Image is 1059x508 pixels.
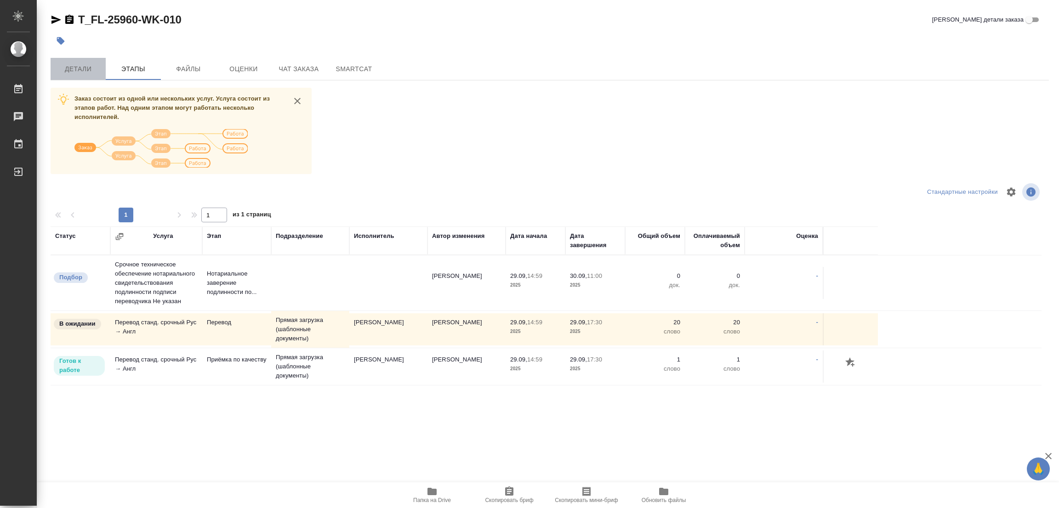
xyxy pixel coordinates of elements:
div: Этап [207,231,221,241]
button: Скопировать бриф [471,482,548,508]
span: Посмотреть информацию [1022,183,1042,201]
p: 20 [689,318,740,327]
p: 29.09, [510,356,527,363]
p: 2025 [570,281,621,290]
p: 29.09, [570,356,587,363]
p: Подбор [59,273,82,282]
p: 2025 [570,364,621,373]
p: 2025 [510,327,561,336]
td: [PERSON_NAME] [349,313,427,345]
p: Перевод [207,318,267,327]
td: Перевод станд. срочный Рус → Англ [110,350,202,383]
p: 30.09, [570,272,587,279]
span: Файлы [166,63,211,75]
p: 14:59 [527,272,542,279]
p: 2025 [510,281,561,290]
p: 1 [630,355,680,364]
span: Настроить таблицу [1000,181,1022,203]
span: Детали [56,63,100,75]
div: Автор изменения [432,231,484,241]
p: 29.09, [510,272,527,279]
div: Подразделение [276,231,323,241]
p: 2025 [570,327,621,336]
p: 0 [689,271,740,281]
td: [PERSON_NAME] [427,267,506,299]
a: - [816,319,818,326]
button: close [290,94,304,108]
button: Обновить файлы [625,482,702,508]
button: Добавить оценку [843,355,859,371]
p: Приёмка по качеству [207,355,267,364]
td: [PERSON_NAME] [349,350,427,383]
span: [PERSON_NAME] детали заказа [932,15,1024,24]
p: слово [630,327,680,336]
span: SmartCat [332,63,376,75]
p: 14:59 [527,356,542,363]
td: [PERSON_NAME] [427,313,506,345]
a: T_FL-25960-WK-010 [78,13,182,26]
button: Папка на Drive [393,482,471,508]
div: Дата завершения [570,231,621,250]
button: Скопировать ссылку для ЯМессенджера [51,14,62,25]
span: Заказ состоит из одной или нескольких услуг. Услуга состоит из этапов работ. Над одним этапом мог... [74,95,270,120]
td: Прямая загрузка (шаблонные документы) [271,311,349,348]
td: Перевод станд. срочный Рус → Англ [110,313,202,345]
a: - [816,356,818,363]
div: Дата начала [510,231,547,241]
a: - [816,272,818,279]
p: 17:30 [587,356,602,363]
td: Срочное техническое обеспечение нотариального свидетельствования подлинности подписи переводчика ... [110,255,202,310]
p: Нотариальное заверение подлинности по... [207,269,267,297]
span: 🙏 [1031,459,1046,479]
p: 0 [630,271,680,281]
button: 🙏 [1027,457,1050,480]
div: split button [925,185,1000,199]
p: 29.09, [510,319,527,326]
p: слово [689,364,740,373]
p: док. [689,281,740,290]
span: Папка на Drive [413,497,451,503]
p: 1 [689,355,740,364]
td: Прямая загрузка (шаблонные документы) [271,348,349,385]
p: слово [689,327,740,336]
button: Сгруппировать [115,232,124,241]
div: Оплачиваемый объем [689,231,740,250]
p: В ожидании [59,319,96,328]
button: Скопировать ссылку [64,14,75,25]
p: слово [630,364,680,373]
p: 2025 [510,364,561,373]
span: Оценки [222,63,266,75]
span: Обновить файлы [642,497,686,503]
button: Добавить тэг [51,31,71,51]
span: Этапы [111,63,155,75]
div: Общий объем [638,231,680,241]
span: Скопировать бриф [485,497,533,503]
div: Исполнитель [354,231,394,241]
p: 11:00 [587,272,602,279]
span: Чат заказа [277,63,321,75]
p: 17:30 [587,319,602,326]
p: Готов к работе [59,356,99,375]
div: Оценка [796,231,818,241]
span: из 1 страниц [233,209,271,222]
p: 29.09, [570,319,587,326]
p: 14:59 [527,319,542,326]
p: док. [630,281,680,290]
span: Скопировать мини-бриф [555,497,618,503]
div: Статус [55,231,76,241]
button: Скопировать мини-бриф [548,482,625,508]
td: [PERSON_NAME] [427,350,506,383]
div: Услуга [153,231,173,241]
p: 20 [630,318,680,327]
